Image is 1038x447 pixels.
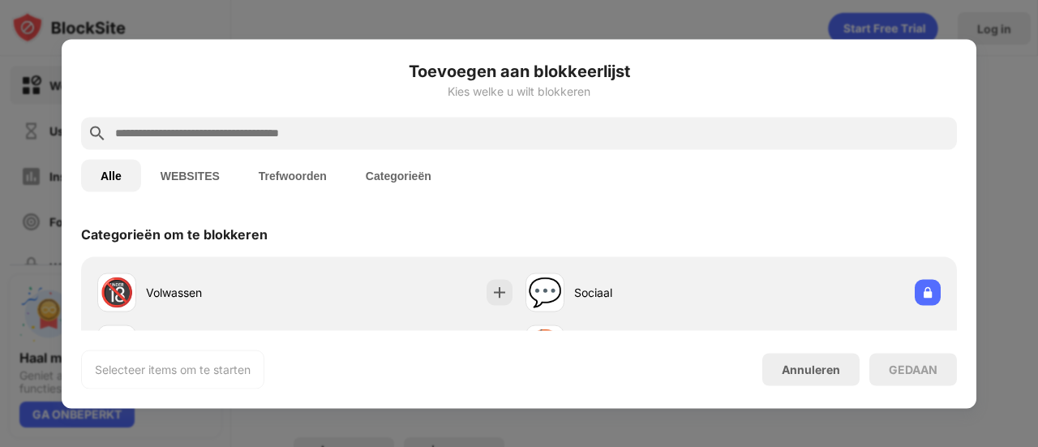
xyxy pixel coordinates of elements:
div: Annuleren [782,363,840,376]
div: 🗞 [103,328,131,361]
div: Sociaal [574,284,733,301]
button: Trefwoorden [239,159,346,191]
div: Kies welke u wilt blokkeren [81,84,957,97]
div: 🔞 [100,276,134,309]
button: Categorieën [346,159,451,191]
div: Selecteer items om te starten [95,361,251,377]
div: Volwassen [146,284,305,301]
h6: Toevoegen aan blokkeerlijst [81,58,957,83]
div: 💬 [528,276,562,309]
button: WEBSITES [141,159,239,191]
button: Alle [81,159,141,191]
div: GEDAAN [889,363,937,376]
div: Categorieën om te blokkeren [81,226,268,242]
div: 🏀 [528,328,562,361]
img: search.svg [88,123,107,143]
